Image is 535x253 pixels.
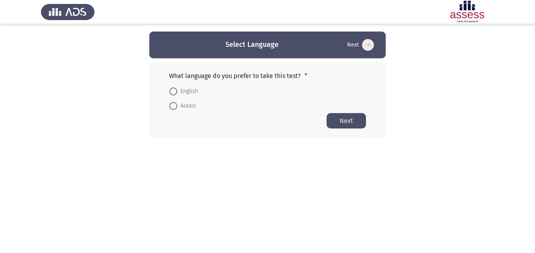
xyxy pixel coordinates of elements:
img: Assessment logo of OCM R1 ASSESS [440,1,494,23]
p: What language do you prefer to take this test? [169,72,366,80]
button: Start assessment [327,113,366,128]
span: Arabic [177,101,196,111]
h3: Select Language [225,40,279,50]
span: English [177,87,198,96]
img: Assess Talent Management logo [41,1,95,23]
button: Start assessment [345,39,376,51]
